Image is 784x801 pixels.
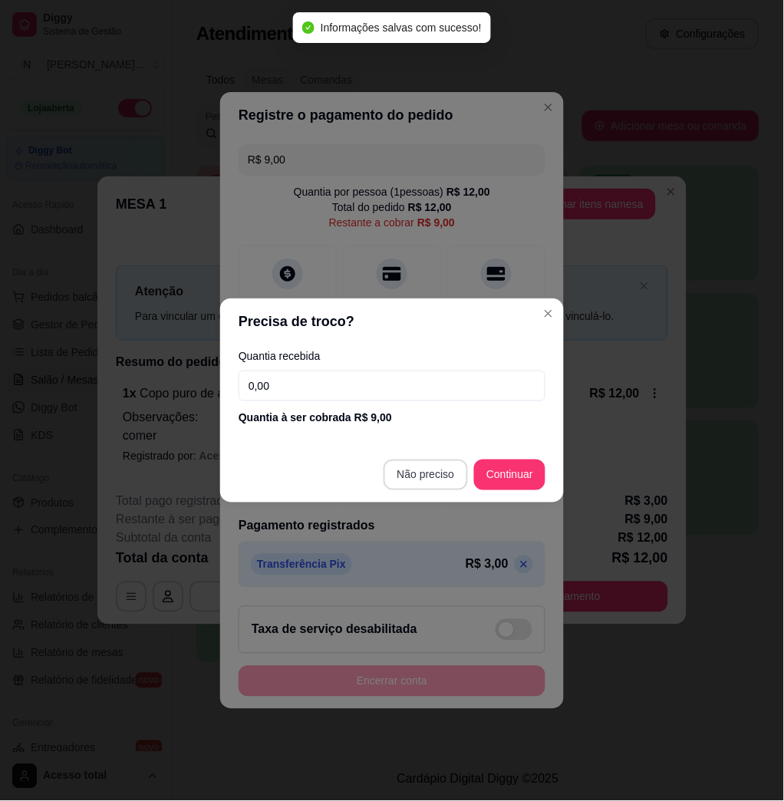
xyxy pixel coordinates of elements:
header: Precisa de troco? [220,298,564,344]
label: Quantia recebida [239,351,545,361]
div: Quantia à ser cobrada R$ 9,00 [239,410,545,426]
span: Informações salvas com sucesso! [321,21,482,34]
button: Continuar [474,460,545,490]
button: Não preciso [384,460,469,490]
span: check-circle [302,21,315,34]
button: Close [536,302,561,326]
